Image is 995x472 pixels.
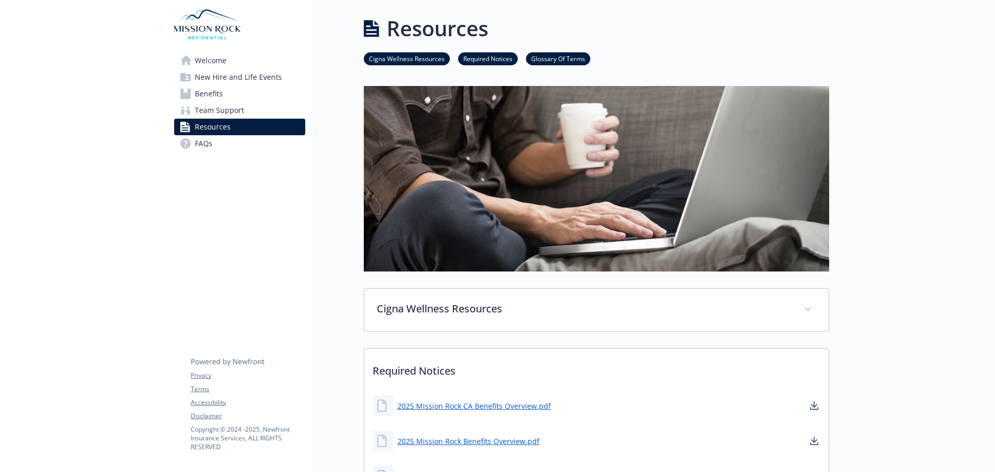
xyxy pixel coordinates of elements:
span: FAQs [195,135,212,152]
span: Team Support [195,102,244,119]
a: Disclaimer [191,411,305,421]
a: Required Notices [458,53,518,63]
h1: Resources [387,13,488,44]
a: Glossary Of Terms [526,53,590,63]
a: New Hire and Life Events [174,69,305,85]
a: Team Support [174,102,305,119]
div: Cigna Wellness Resources [364,289,829,331]
a: FAQs [174,135,305,152]
p: Cigna Wellness Resources [377,301,791,317]
span: New Hire and Life Events [195,69,282,85]
a: Privacy [191,371,305,380]
a: Benefits [174,85,305,102]
a: 2025 Mission Rock CA Benefits Overview.pdf [397,401,551,411]
a: Resources [174,119,305,135]
span: Welcome [195,52,226,69]
a: Terms [191,384,305,394]
a: download document [808,399,820,412]
span: Benefits [195,85,223,102]
span: Resources [195,119,231,135]
a: Cigna Wellness Resources [364,53,450,63]
a: Accessibility [191,398,305,407]
a: download document [808,435,820,447]
img: resources page banner [364,86,829,271]
p: Required Notices [364,349,829,387]
p: Copyright © 2024 - 2025 , Newfront Insurance Services, ALL RIGHTS RESERVED [191,425,305,451]
a: Welcome [174,52,305,69]
a: 2025 Mission Rock Benefits Overview.pdf [397,436,539,447]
